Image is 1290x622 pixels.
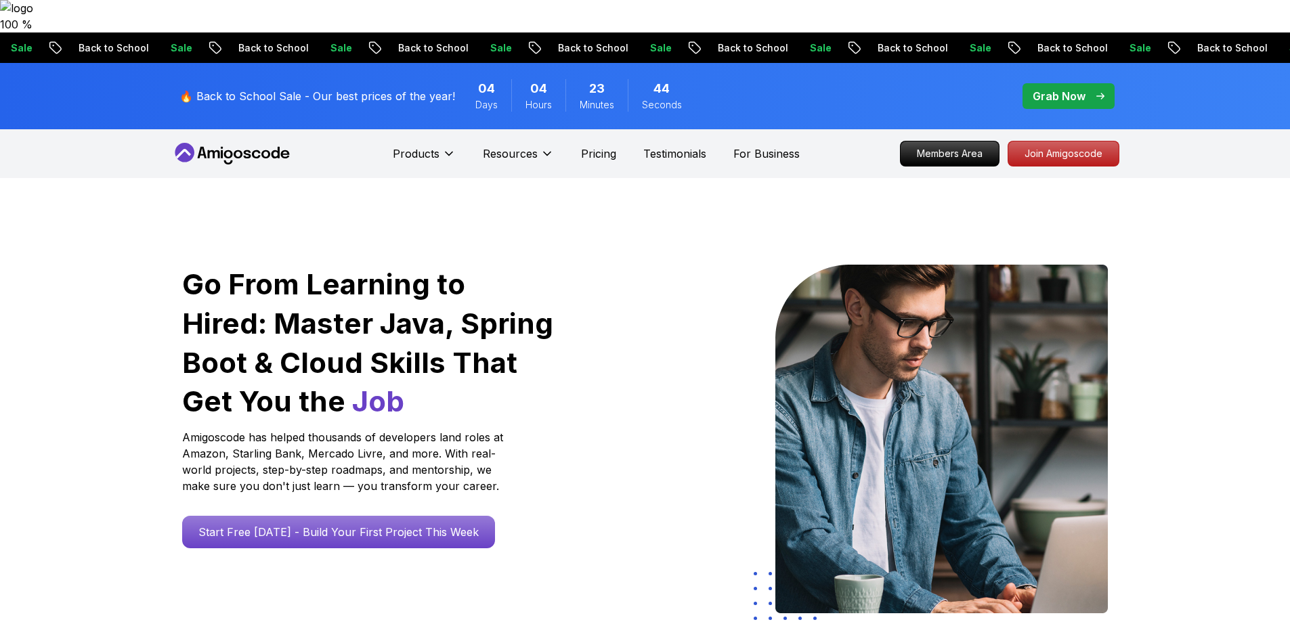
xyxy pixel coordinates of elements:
p: Sale [318,41,362,55]
span: Days [475,98,498,112]
span: 23 Minutes [589,79,605,98]
p: Products [393,146,439,162]
h1: Go From Learning to Hired: Master Java, Spring Boot & Cloud Skills That Get You the [182,265,555,421]
p: Back to School [1025,41,1117,55]
span: Minutes [580,98,614,112]
p: Back to School [226,41,318,55]
span: 44 Seconds [653,79,670,98]
a: Start Free [DATE] - Build Your First Project This Week [182,516,495,548]
p: Grab Now [1033,88,1085,104]
p: Sale [958,41,1001,55]
p: Back to School [706,41,798,55]
span: Job [352,384,404,418]
p: Amigoscode has helped thousands of developers land roles at Amazon, Starling Bank, Mercado Livre,... [182,429,507,494]
p: Sale [638,41,681,55]
p: Join Amigoscode [1008,141,1119,166]
a: Pricing [581,146,616,162]
p: 🔥 Back to School Sale - Our best prices of the year! [179,88,455,104]
p: Back to School [546,41,638,55]
a: For Business [733,146,800,162]
a: Testimonials [643,146,706,162]
p: Back to School [1185,41,1277,55]
p: Sale [798,41,841,55]
img: hero [775,265,1108,613]
p: Back to School [386,41,478,55]
p: Sale [1117,41,1161,55]
p: Sale [478,41,521,55]
span: 4 Hours [530,79,547,98]
p: Back to School [66,41,158,55]
button: Products [393,146,456,173]
a: Members Area [900,141,999,166]
span: Seconds [642,98,682,112]
span: 4 Days [478,79,495,98]
p: Sale [158,41,202,55]
button: Resources [483,146,554,173]
span: Hours [525,98,552,112]
a: Join Amigoscode [1008,141,1119,166]
p: Back to School [865,41,958,55]
p: Members Area [901,141,999,166]
p: Resources [483,146,538,162]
